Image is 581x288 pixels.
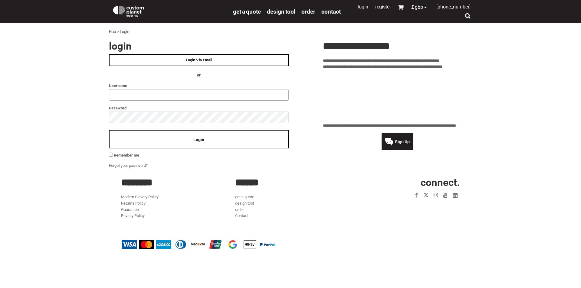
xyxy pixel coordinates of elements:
span: Login Via Email [186,58,212,62]
a: Forgot your password? [109,163,148,168]
h2: CONNECT. [350,177,460,187]
a: Guarantee [121,207,139,212]
a: order [301,8,315,15]
img: Google Pay [225,240,240,249]
img: Visa [122,240,137,249]
span: Remember me [114,153,139,157]
a: Privacy Policy [121,213,145,218]
span: Sign Up [395,139,410,144]
img: Custom Planet [112,5,145,17]
iframe: Customer reviews powered by Trustpilot [323,74,472,119]
a: design tool [267,8,295,15]
a: Login [358,4,368,10]
a: Custom Planet [109,2,230,20]
img: Mastercard [139,240,154,249]
a: order [235,207,244,212]
img: American Express [156,240,171,249]
a: Login Via Email [109,54,289,66]
label: Password [109,105,289,112]
span: £ [411,5,415,10]
span: GBP [415,5,423,10]
img: China UnionPay [208,240,223,249]
a: Modern Slavery Policy [121,195,159,199]
div: > [117,29,119,35]
a: Contact [321,8,341,15]
h4: OR [109,72,289,79]
img: Apple Pay [242,240,258,249]
iframe: Customer reviews powered by Trustpilot [376,204,460,211]
a: design tool [235,201,254,205]
span: Login [193,137,204,142]
img: PayPal [260,243,275,246]
a: Contact [235,213,248,218]
a: Register [375,4,391,10]
a: get a quote [235,195,254,199]
a: Returns Policy [121,201,146,205]
img: Discover [191,240,206,249]
h2: Login [109,41,289,51]
input: Remember me [109,153,113,157]
a: get a quote [233,8,261,15]
label: Username [109,82,289,89]
a: Hub [109,29,116,34]
div: Login [120,29,129,35]
span: [PHONE_NUMBER] [436,4,471,10]
img: Diners Club [173,240,189,249]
